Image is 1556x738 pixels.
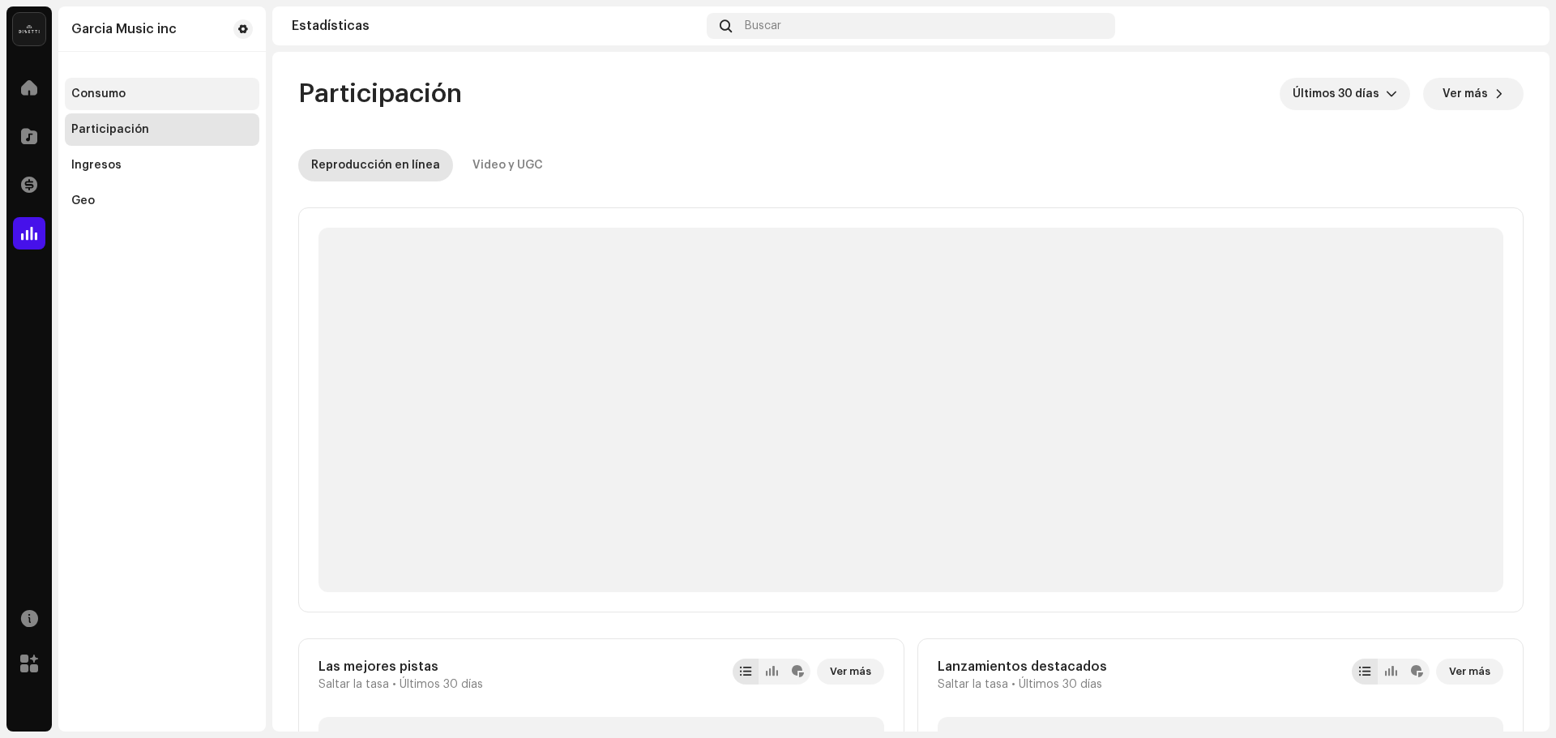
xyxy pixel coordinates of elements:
span: Ver más [1449,655,1490,688]
div: Video y UGC [472,149,543,181]
span: Buscar [745,19,781,32]
span: Participación [298,78,462,110]
span: Últimos 30 días [1019,678,1102,691]
div: Estadísticas [292,19,700,32]
div: Reproducción en línea [311,149,440,181]
re-m-nav-item: Participación [65,113,259,146]
span: Saltar la tasa [938,678,1008,691]
button: Ver más [817,659,884,685]
span: Saltar la tasa [318,678,389,691]
span: • [392,678,396,691]
span: Ver más [830,655,871,688]
re-m-nav-item: Geo [65,185,259,217]
re-m-nav-item: Ingresos [65,149,259,181]
button: Ver más [1436,659,1503,685]
div: Geo [71,194,95,207]
div: Consumo [71,87,126,100]
span: Últimos 30 días [1293,78,1386,110]
img: 02a7c2d3-3c89-4098-b12f-2ff2945c95ee [13,13,45,45]
span: • [1011,678,1015,691]
re-m-nav-item: Consumo [65,78,259,110]
div: dropdown trigger [1386,78,1397,110]
div: Participación [71,123,149,136]
span: Últimos 30 días [400,678,483,691]
div: Garcia Music inc [71,23,177,36]
img: 126c87e4-b348-4cce-8252-7902b38904e9 [1504,13,1530,39]
span: Ver más [1443,78,1488,110]
div: Ingresos [71,159,122,172]
button: Ver más [1423,78,1524,110]
div: Lanzamientos destacados [938,659,1107,675]
div: Las mejores pistas [318,659,483,675]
